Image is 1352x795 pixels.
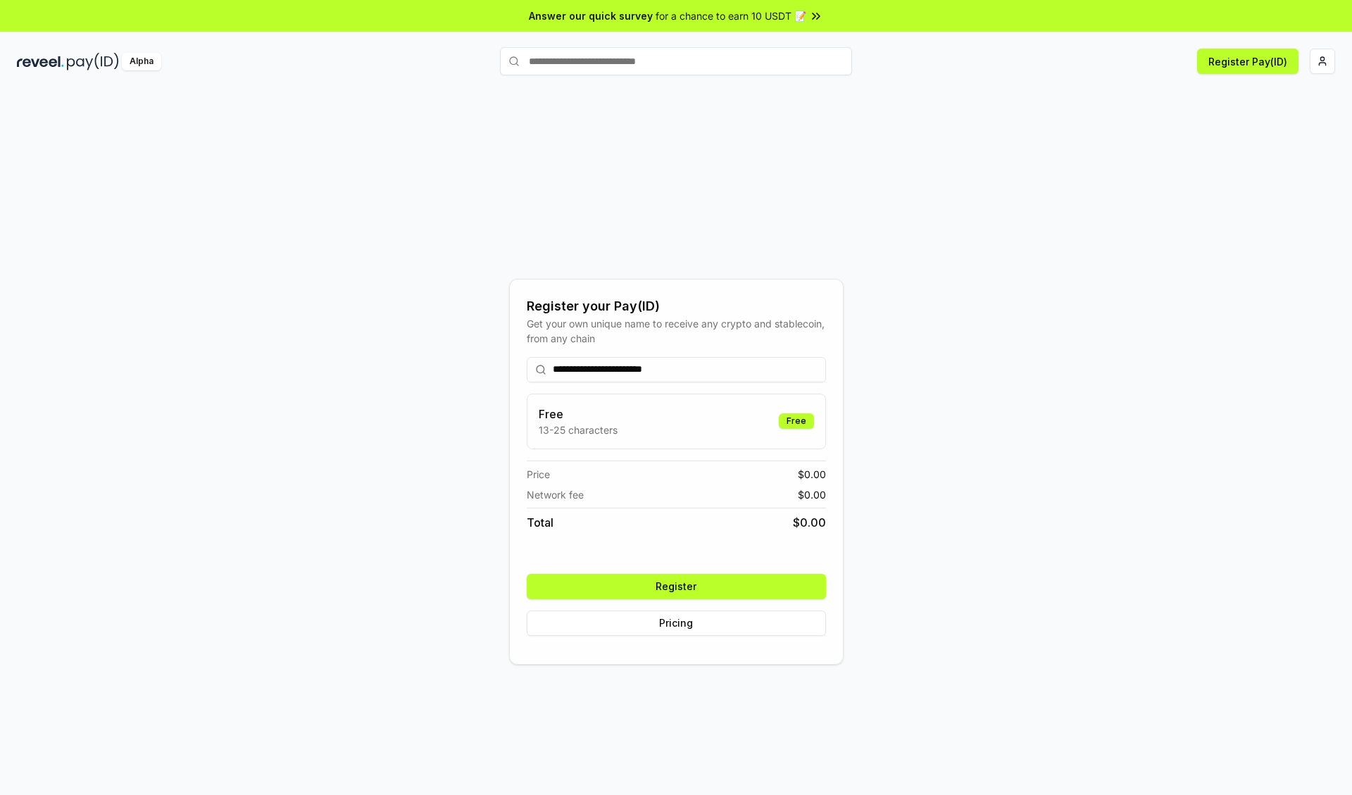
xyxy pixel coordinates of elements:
[527,296,826,316] div: Register your Pay(ID)
[527,487,584,502] span: Network fee
[122,53,161,70] div: Alpha
[539,406,618,422] h3: Free
[527,611,826,636] button: Pricing
[527,514,553,531] span: Total
[529,8,653,23] span: Answer our quick survey
[656,8,806,23] span: for a chance to earn 10 USDT 📝
[779,413,814,429] div: Free
[527,316,826,346] div: Get your own unique name to receive any crypto and stablecoin, from any chain
[798,467,826,482] span: $ 0.00
[539,422,618,437] p: 13-25 characters
[798,487,826,502] span: $ 0.00
[527,467,550,482] span: Price
[1197,49,1298,74] button: Register Pay(ID)
[67,53,119,70] img: pay_id
[17,53,64,70] img: reveel_dark
[793,514,826,531] span: $ 0.00
[527,574,826,599] button: Register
